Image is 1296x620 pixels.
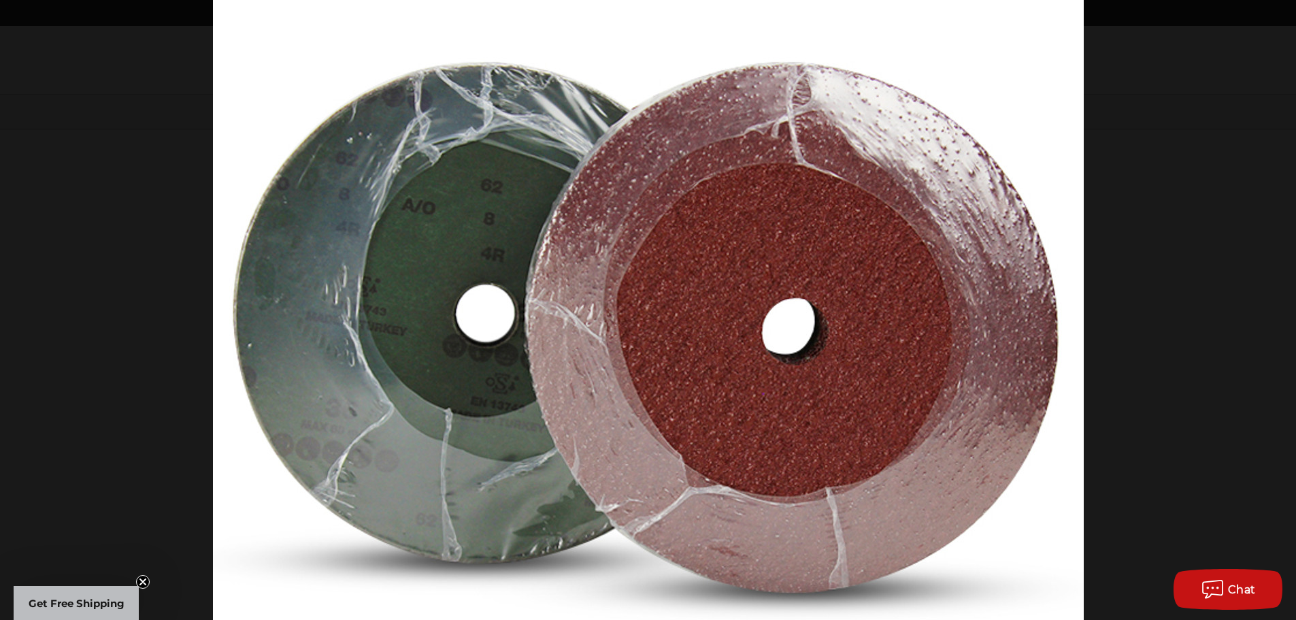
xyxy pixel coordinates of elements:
[136,575,150,589] button: Close teaser
[29,597,124,610] span: Get Free Shipping
[1228,583,1256,596] span: Chat
[1174,569,1282,610] button: Chat
[14,586,139,620] div: Get Free ShippingClose teaser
